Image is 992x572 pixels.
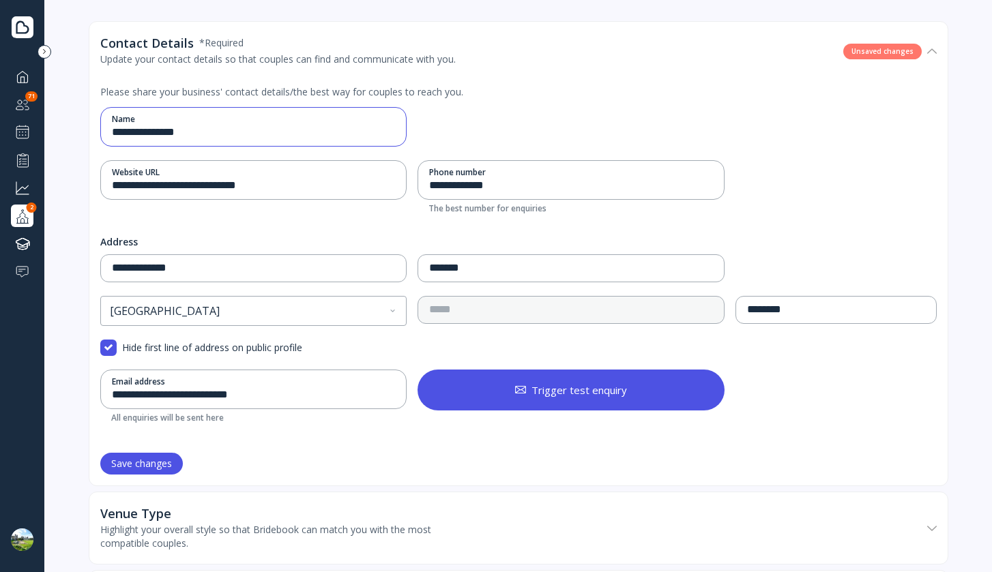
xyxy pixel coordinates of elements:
[100,453,183,475] button: Save changes
[11,205,33,227] div: Your profile
[11,93,33,116] a: Couples manager71
[27,202,37,213] div: 2
[418,200,725,214] p: The best number for enquiries
[100,52,456,66] div: Update your contact details so that couples can find and communicate with you.
[112,166,396,178] div: Website URL
[418,370,725,410] button: Trigger test enquiry
[11,65,33,88] a: Dashboard
[924,507,992,572] iframe: Chat Widget
[100,409,407,423] p: All enquiries will be sent here
[515,385,627,395] div: Trigger test enquiry
[11,149,33,171] a: Performance
[112,376,396,387] div: Email address
[25,91,38,102] div: 71
[924,507,992,572] div: Widżet czatu
[100,523,482,550] div: Highlight your overall style so that Bridebook can match you with the most compatible couples.
[11,93,33,116] div: Couples manager
[100,235,138,249] div: Address
[100,36,194,50] div: Contact Details
[11,177,33,199] a: Grow your business
[100,507,171,520] div: Venue Type
[843,44,922,59] div: Unsaved changes
[11,260,33,283] a: Help & support
[11,205,33,227] a: Your profile2
[117,340,937,356] label: Hide first line of address on public profile
[199,36,244,50] div: * Required
[429,166,713,178] div: Phone number
[112,113,396,125] div: Name
[110,304,220,318] span: [GEOGRAPHIC_DATA]
[111,458,172,469] div: Save changes
[11,121,33,143] a: Showrounds Scheduler
[11,232,33,255] a: Knowledge hub
[100,85,578,99] div: Please share your business' contact details/the best way for couples to reach you.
